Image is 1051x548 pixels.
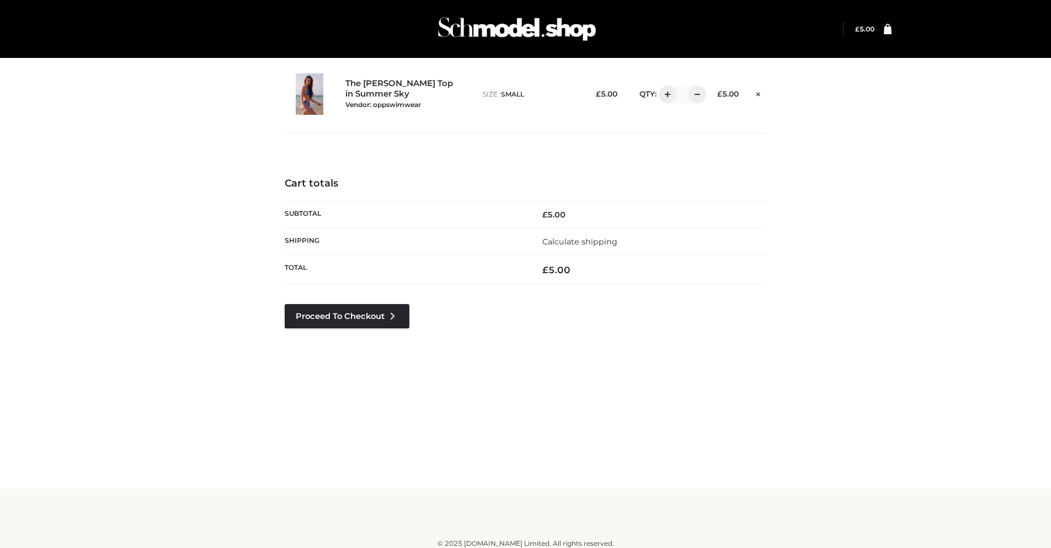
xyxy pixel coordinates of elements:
[717,89,739,98] bdi: 5.00
[717,89,722,98] span: £
[434,7,600,51] img: Schmodel Admin 964
[542,264,570,275] bdi: 5.00
[285,178,767,190] h4: Cart totals
[596,89,601,98] span: £
[483,89,577,99] p: size :
[542,210,547,220] span: £
[501,90,524,98] span: SMALL
[345,100,421,109] small: Vendor: oppswimwear
[542,264,548,275] span: £
[285,228,526,255] th: Shipping
[345,78,459,109] a: The [PERSON_NAME] Top in Summer SkyVendor: oppswimwear
[628,86,698,103] div: QTY:
[285,256,526,285] th: Total
[855,25,860,33] span: £
[542,210,565,220] bdi: 5.00
[542,237,617,247] a: Calculate shipping
[750,86,766,100] a: Remove this item
[596,89,617,98] bdi: 5.00
[855,25,874,33] bdi: 5.00
[285,304,409,328] a: Proceed to Checkout
[855,25,874,33] a: £5.00
[285,201,526,228] th: Subtotal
